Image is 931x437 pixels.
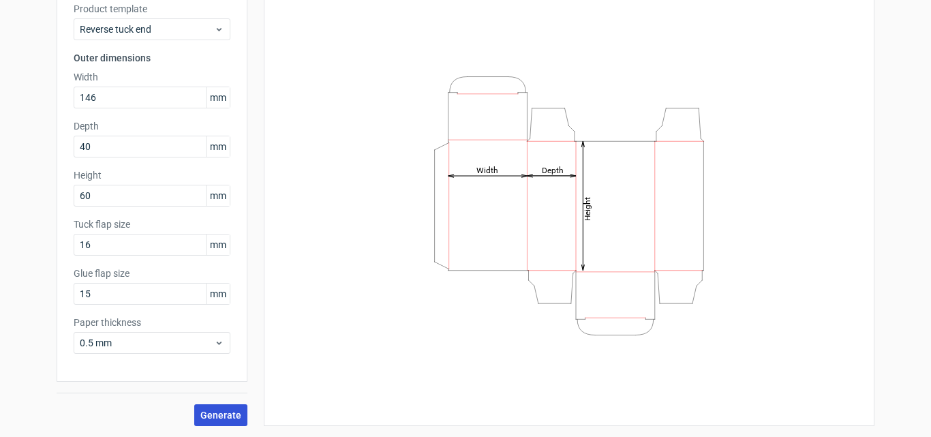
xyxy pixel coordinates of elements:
[194,404,247,426] button: Generate
[200,410,241,420] span: Generate
[74,267,230,280] label: Glue flap size
[476,165,498,175] tspan: Width
[80,336,214,350] span: 0.5 mm
[206,87,230,108] span: mm
[583,196,592,220] tspan: Height
[74,2,230,16] label: Product template
[74,168,230,182] label: Height
[74,70,230,84] label: Width
[206,185,230,206] span: mm
[74,217,230,231] label: Tuck flap size
[206,284,230,304] span: mm
[206,235,230,255] span: mm
[74,119,230,133] label: Depth
[74,316,230,329] label: Paper thickness
[74,51,230,65] h3: Outer dimensions
[542,165,564,175] tspan: Depth
[80,22,214,36] span: Reverse tuck end
[206,136,230,157] span: mm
